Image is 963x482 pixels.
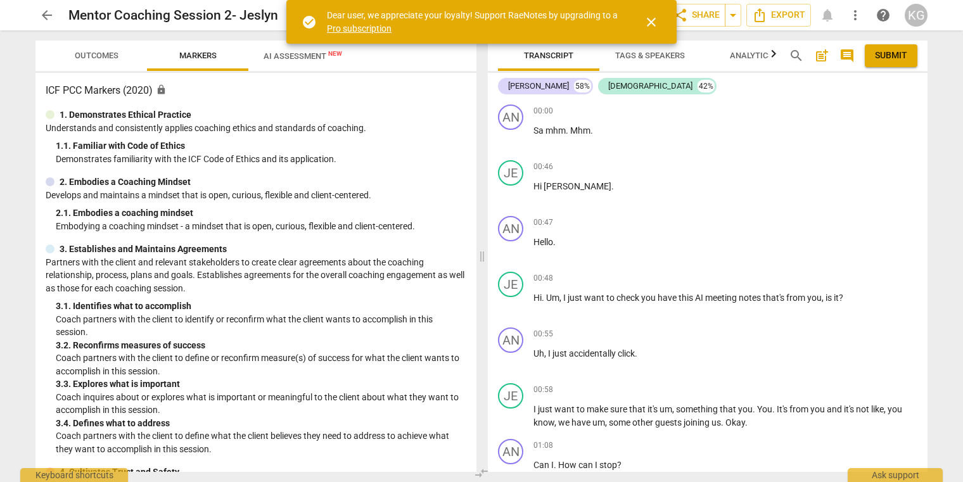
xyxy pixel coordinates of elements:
span: guests [655,417,684,428]
p: Coach inquires about or explores what is important or meaningful to the client about what they wa... [56,391,466,417]
span: Analytics [730,51,773,60]
span: , [822,293,826,303]
span: . [566,125,570,136]
span: I [548,348,552,358]
span: I [563,293,568,303]
span: . [611,181,614,191]
span: you [888,404,902,414]
span: just [538,404,554,414]
span: stop [599,460,617,470]
span: you [807,293,822,303]
p: Understands and consistently applies coaching ethics and standards of coaching. [46,122,466,135]
span: 00:47 [533,217,553,228]
span: want [584,293,606,303]
span: to [606,293,616,303]
div: 42% [698,80,715,92]
span: , [884,404,888,414]
span: arrow_back [39,8,54,23]
span: you [810,404,827,414]
span: to [577,404,587,414]
span: Hello [533,237,553,247]
span: 00:46 [533,162,553,172]
div: Change speaker [498,105,523,130]
p: Coach partners with the client to identify or reconfirm what the client wants to accomplish in th... [56,313,466,339]
span: just [568,293,584,303]
span: it's [844,404,856,414]
div: 3. 2. Reconfirms measures of success [56,339,466,352]
span: 00:58 [533,384,553,395]
span: . [772,404,777,414]
div: Change speaker [498,383,523,409]
span: that [629,404,647,414]
span: um [660,404,672,414]
span: . [590,125,593,136]
span: us [711,417,721,428]
span: Okay [725,417,745,428]
span: is [826,293,834,303]
span: have [658,293,679,303]
button: Add summary [812,46,832,66]
span: comment [839,48,855,63]
div: 3. 4. Defines what to address [56,417,466,430]
span: this [679,293,695,303]
span: um [592,417,605,428]
span: . [553,237,556,247]
span: I [595,460,599,470]
span: that [720,404,738,414]
span: Share [673,8,720,23]
div: Change speaker [498,439,523,464]
p: Partners with the client and relevant stakeholders to create clear agreements about the coaching ... [46,256,466,295]
a: Pro subscription [327,23,392,34]
span: make [587,404,610,414]
span: AI [695,293,705,303]
span: Hi [533,293,542,303]
span: you [641,293,658,303]
span: AI Assessment [264,51,342,61]
span: other [632,417,655,428]
span: [PERSON_NAME] [544,181,611,191]
span: it [834,293,839,303]
span: Sa [533,125,545,136]
p: 2. Embodies a Coaching Mindset [60,175,191,189]
p: Develops and maintains a mindset that is open, curious, flexible and client-centered. [46,189,466,202]
span: 00:55 [533,329,553,339]
span: not [856,404,871,414]
span: sure [610,404,629,414]
p: 1. Demonstrates Ethical Practice [60,108,191,122]
span: something [676,404,720,414]
span: share [673,8,688,23]
p: Coach partners with the client to define or reconfirm measure(s) of success for what the client w... [56,352,466,377]
span: It's [777,404,789,414]
button: Sharing summary [725,4,741,27]
p: Demonstrates familiarity with the ICF Code of Ethics and its application. [56,153,466,166]
span: Export [752,8,805,23]
span: . [635,348,637,358]
span: . [721,417,725,428]
p: Coach partners with the client to define what the client believes they need to address to achieve... [56,429,466,455]
span: notes [739,293,763,303]
span: it's [647,404,660,414]
span: post_add [814,48,829,63]
span: 00:00 [533,106,553,117]
span: 01:08 [533,440,553,451]
span: Outcomes [75,51,118,60]
span: arrow_drop_down [725,8,741,23]
p: 4. Cultivates Trust and Safety [60,466,179,479]
span: Um [546,293,559,303]
p: 3. Establishes and Maintains Agreements [60,243,227,256]
span: I [551,460,554,470]
h2: Mentor Coaching Session 2- Jeslyn [68,8,278,23]
div: 1. 1. Familiar with Code of Ethics [56,139,466,153]
span: Assessment is enabled for this document. The competency model is locked and follows the assessmen... [156,84,167,95]
span: Uh [533,348,544,358]
button: Export [746,4,811,27]
span: can [578,460,595,470]
span: , [554,417,558,428]
div: KG [905,4,928,27]
span: , [544,348,548,358]
span: more_vert [848,8,863,23]
span: , [559,293,563,303]
span: some [609,417,632,428]
span: from [789,404,810,414]
span: check [616,293,641,303]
